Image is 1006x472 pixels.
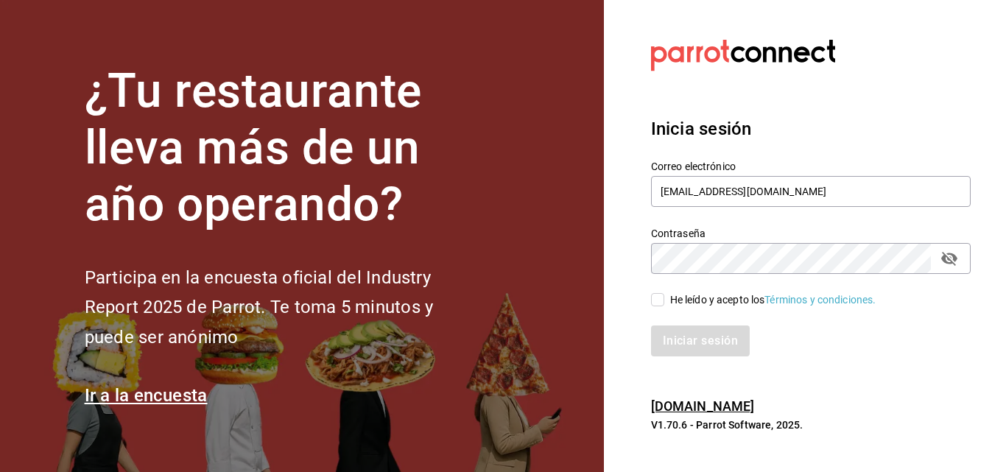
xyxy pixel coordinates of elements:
a: Ir a la encuesta [85,385,208,406]
h2: Participa en la encuesta oficial del Industry Report 2025 de Parrot. Te toma 5 minutos y puede se... [85,263,482,353]
div: He leído y acepto los [670,292,876,308]
a: Términos y condiciones. [764,294,876,306]
input: Ingresa tu correo electrónico [651,176,971,207]
label: Correo electrónico [651,161,971,172]
p: V1.70.6 - Parrot Software, 2025. [651,418,971,432]
a: [DOMAIN_NAME] [651,398,755,414]
h1: ¿Tu restaurante lleva más de un año operando? [85,63,482,233]
label: Contraseña [651,228,971,239]
h3: Inicia sesión [651,116,971,142]
button: passwordField [937,246,962,271]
